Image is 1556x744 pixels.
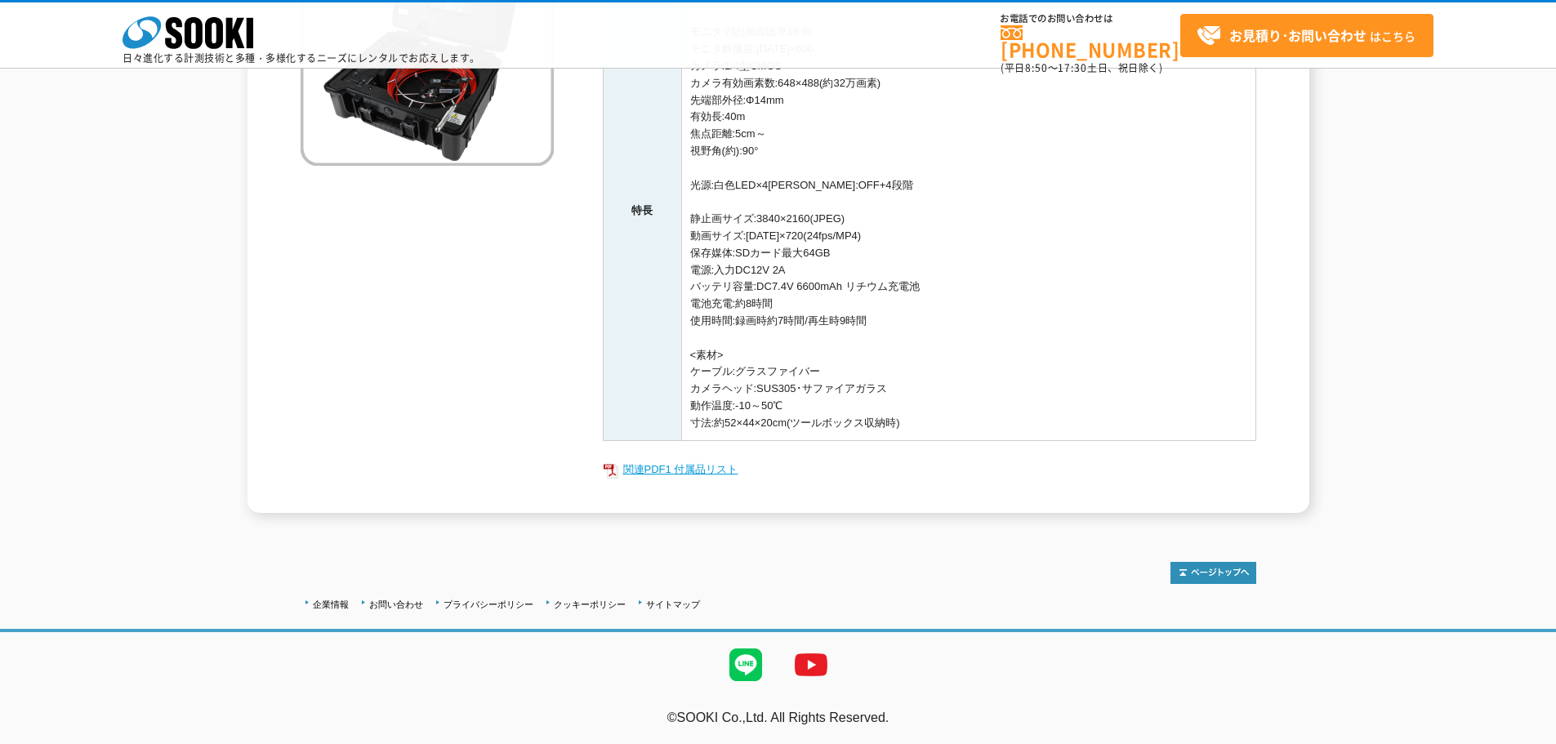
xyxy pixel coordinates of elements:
span: 8:50 [1025,60,1048,75]
a: お問い合わせ [369,599,423,609]
a: テストMail [1493,728,1556,742]
a: 企業情報 [313,599,349,609]
img: トップページへ [1170,562,1256,584]
span: お電話でのお問い合わせは [1001,14,1180,24]
a: 関連PDF1 付属品リスト [603,459,1256,480]
span: (平日 ～ 土日、祝日除く) [1001,60,1162,75]
span: はこちら [1197,24,1416,48]
img: LINE [713,632,778,697]
img: YouTube [778,632,844,697]
p: 日々進化する計測技術と多種・多様化するニーズにレンタルでお応えします。 [123,53,480,63]
a: プライバシーポリシー [444,599,533,609]
a: お見積り･お問い合わせはこちら [1180,14,1433,57]
span: 17:30 [1058,60,1087,75]
a: クッキーポリシー [554,599,626,609]
a: [PHONE_NUMBER] [1001,25,1180,59]
a: サイトマップ [646,599,700,609]
strong: お見積り･お問い合わせ [1229,25,1367,45]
